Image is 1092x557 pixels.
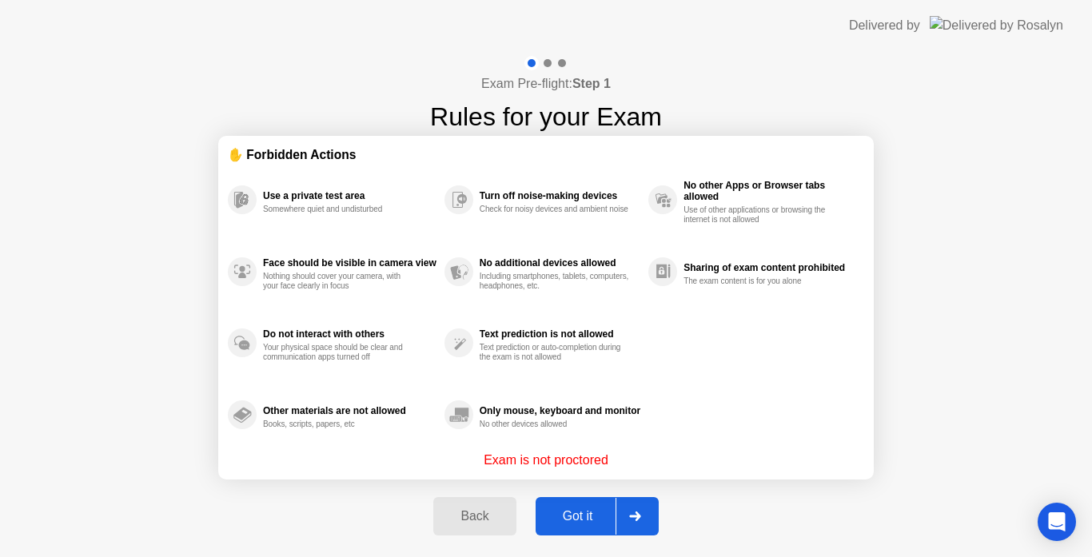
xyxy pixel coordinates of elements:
[228,145,864,164] div: ✋ Forbidden Actions
[438,509,511,523] div: Back
[263,343,414,362] div: Your physical space should be clear and communication apps turned off
[849,16,920,35] div: Delivered by
[480,328,640,340] div: Text prediction is not allowed
[683,205,835,225] div: Use of other applications or browsing the internet is not allowed
[1038,503,1076,541] div: Open Intercom Messenger
[540,509,616,523] div: Got it
[263,190,436,201] div: Use a private test area
[930,16,1063,34] img: Delivered by Rosalyn
[263,405,436,416] div: Other materials are not allowed
[430,97,662,136] h1: Rules for your Exam
[263,420,414,429] div: Books, scripts, papers, etc
[480,420,631,429] div: No other devices allowed
[263,328,436,340] div: Do not interact with others
[263,272,414,291] div: Nothing should cover your camera, with your face clearly in focus
[481,74,611,93] h4: Exam Pre-flight:
[263,205,414,214] div: Somewhere quiet and undisturbed
[683,180,856,202] div: No other Apps or Browser tabs allowed
[683,262,856,273] div: Sharing of exam content prohibited
[683,277,835,286] div: The exam content is for you alone
[263,257,436,269] div: Face should be visible in camera view
[433,497,516,535] button: Back
[480,405,640,416] div: Only mouse, keyboard and monitor
[480,343,631,362] div: Text prediction or auto-completion during the exam is not allowed
[480,272,631,291] div: Including smartphones, tablets, computers, headphones, etc.
[480,257,640,269] div: No additional devices allowed
[480,190,640,201] div: Turn off noise-making devices
[484,451,608,470] p: Exam is not proctored
[536,497,659,535] button: Got it
[480,205,631,214] div: Check for noisy devices and ambient noise
[572,77,611,90] b: Step 1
